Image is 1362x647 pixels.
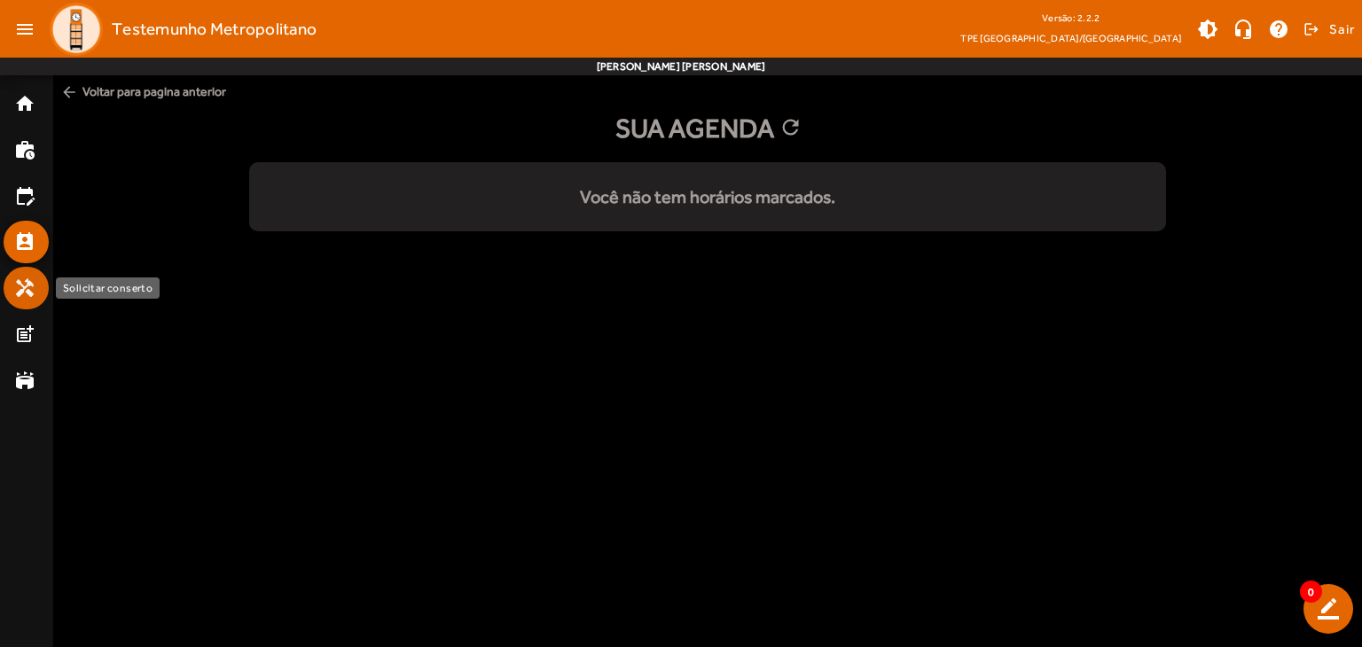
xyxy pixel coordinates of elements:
span: TPE [GEOGRAPHIC_DATA]/[GEOGRAPHIC_DATA] [960,29,1181,47]
button: Sair [1301,16,1355,43]
div: Solicitar conserto [56,277,160,299]
mat-icon: menu [7,12,43,47]
div: Versão: 2.2.2 [960,7,1181,29]
mat-icon: refresh [779,115,800,142]
span: Sair [1329,15,1355,43]
mat-icon: arrow_back [60,83,78,101]
div: Você não tem horários marcados. [249,183,1165,210]
img: Logo TPE [50,3,103,56]
mat-icon: edit_calendar [14,185,35,207]
div: Sua Agenda [53,108,1362,148]
span: Testemunho Metropolitano [112,15,317,43]
mat-icon: work_history [14,139,35,160]
span: Voltar para pagina anterior [53,75,1362,108]
mat-icon: home [14,93,35,114]
a: Testemunho Metropolitano [43,3,317,56]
